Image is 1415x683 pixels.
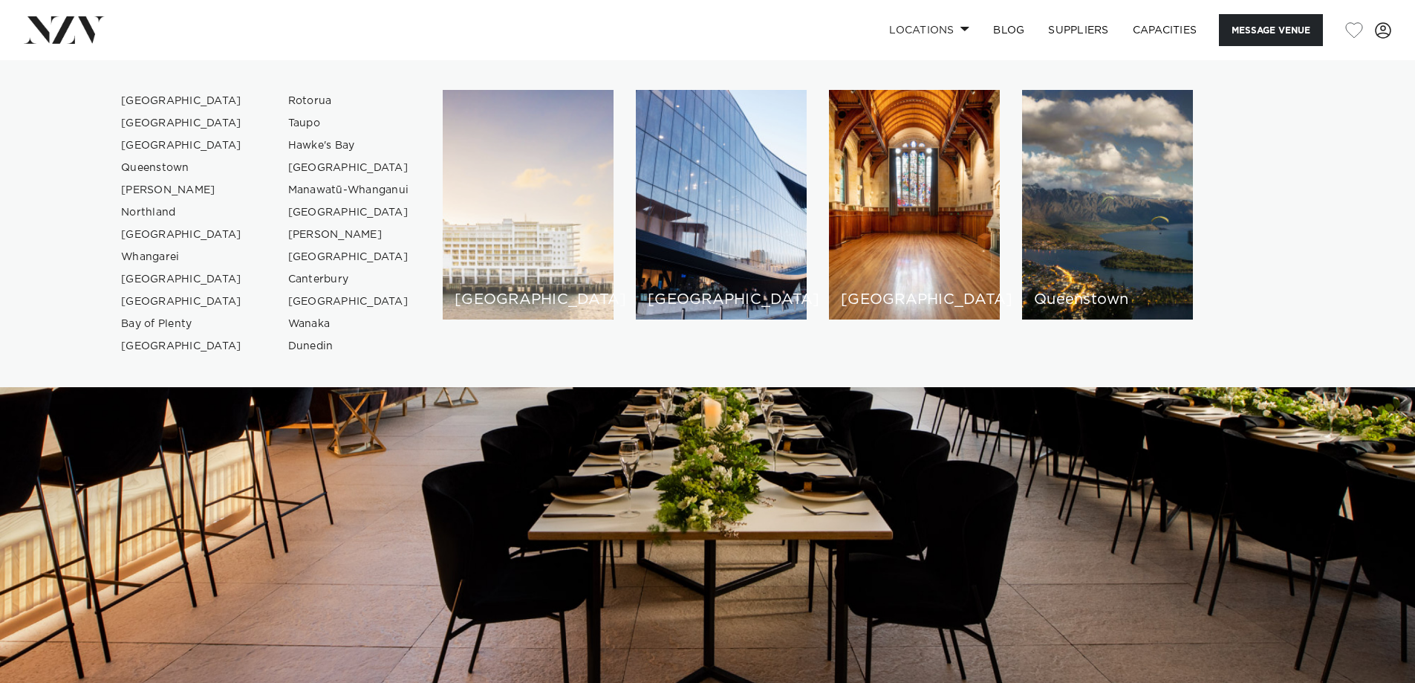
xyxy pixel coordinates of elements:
[109,313,254,335] a: Bay of Plenty
[443,90,614,320] a: Auckland venues [GEOGRAPHIC_DATA]
[829,90,1000,320] a: Christchurch venues [GEOGRAPHIC_DATA]
[276,135,421,157] a: Hawke's Bay
[276,90,421,112] a: Rotorua
[276,268,421,291] a: Canterbury
[109,201,254,224] a: Northland
[276,224,421,246] a: [PERSON_NAME]
[1034,292,1181,308] h6: Queenstown
[648,292,795,308] h6: [GEOGRAPHIC_DATA]
[109,335,254,357] a: [GEOGRAPHIC_DATA]
[276,179,421,201] a: Manawatū-Whanganui
[877,14,981,46] a: Locations
[109,157,254,179] a: Queenstown
[276,157,421,179] a: [GEOGRAPHIC_DATA]
[1121,14,1209,46] a: Capacities
[276,335,421,357] a: Dunedin
[109,179,254,201] a: [PERSON_NAME]
[1022,90,1193,320] a: Queenstown venues Queenstown
[276,201,421,224] a: [GEOGRAPHIC_DATA]
[276,313,421,335] a: Wanaka
[455,292,602,308] h6: [GEOGRAPHIC_DATA]
[636,90,807,320] a: Wellington venues [GEOGRAPHIC_DATA]
[981,14,1036,46] a: BLOG
[109,135,254,157] a: [GEOGRAPHIC_DATA]
[109,246,254,268] a: Whangarei
[1036,14,1120,46] a: SUPPLIERS
[109,291,254,313] a: [GEOGRAPHIC_DATA]
[276,246,421,268] a: [GEOGRAPHIC_DATA]
[276,112,421,135] a: Taupo
[24,16,105,43] img: nzv-logo.png
[841,292,988,308] h6: [GEOGRAPHIC_DATA]
[1219,14,1323,46] button: Message Venue
[109,90,254,112] a: [GEOGRAPHIC_DATA]
[276,291,421,313] a: [GEOGRAPHIC_DATA]
[109,268,254,291] a: [GEOGRAPHIC_DATA]
[109,224,254,246] a: [GEOGRAPHIC_DATA]
[109,112,254,135] a: [GEOGRAPHIC_DATA]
